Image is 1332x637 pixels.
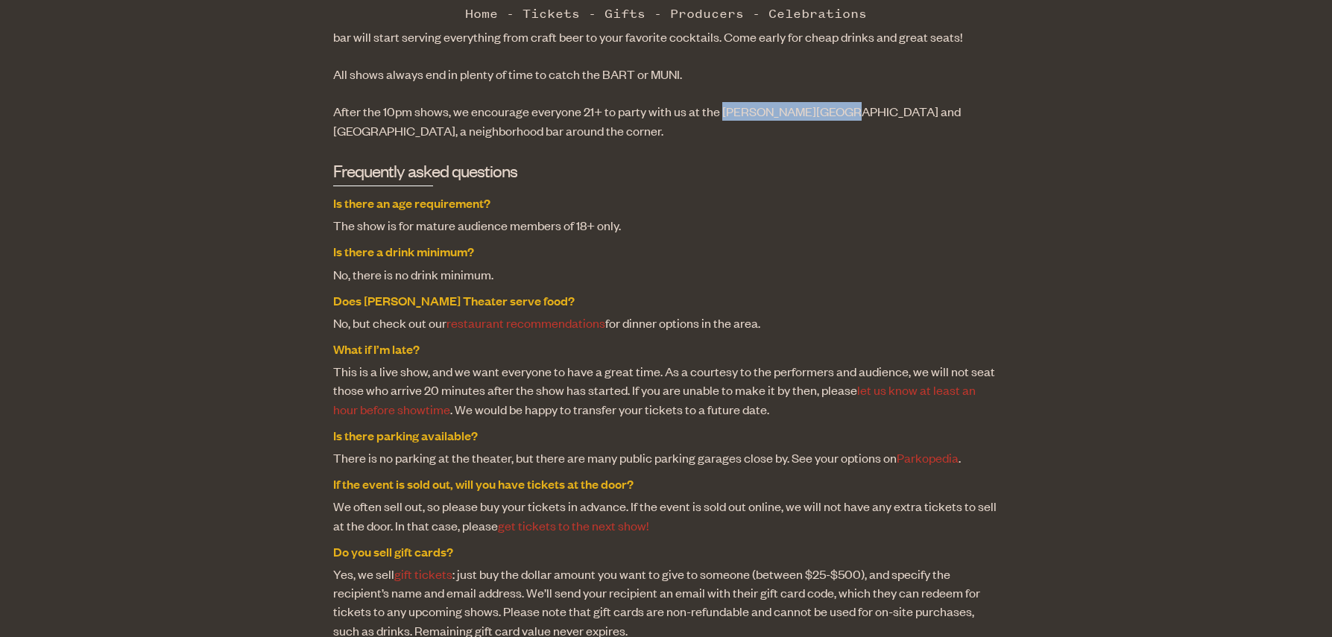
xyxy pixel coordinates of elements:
a: Parkopedia [897,449,959,466]
dd: No, but check out our for dinner options in the area. [333,314,1000,332]
dt: Is there a drink minimum? [333,242,1000,261]
dd: This is a live show, and we want everyone to have a great time. As a courtesy to the performers a... [333,362,1000,419]
dt: Is there parking available? [333,426,1000,445]
dt: What if I’m late? [333,340,1000,358]
a: restaurant recommendations [446,314,605,331]
dt: Does [PERSON_NAME] Theater serve food? [333,291,1000,310]
p: All shows always end in plenty of time to catch the BART or MUNI. [333,65,1000,83]
dd: The show is for mature audience members of 18+ only. [333,216,1000,235]
a: let us know at least an hour before showtime [333,381,976,416]
p: After the 10pm shows, we encourage everyone 21+ to party with us at the [PERSON_NAME][GEOGRAPHIC_... [333,102,1000,139]
a: gift tickets [394,565,452,582]
h3: Frequently asked questions [333,159,433,186]
dt: If the event is sold out, will you have tickets at the door? [333,475,1000,493]
dt: Do you sell gift cards? [333,542,1000,561]
dd: There is no parking at the theater, but there are many public parking garages close by. See your ... [333,449,1000,467]
dd: No, there is no drink minimum. [333,265,1000,284]
a: get tickets to the next show! [498,517,648,533]
dd: We often sell out, so please buy your tickets in advance. If the event is sold out online, we wil... [333,497,1000,534]
dt: Is there an age requirement? [333,194,1000,212]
